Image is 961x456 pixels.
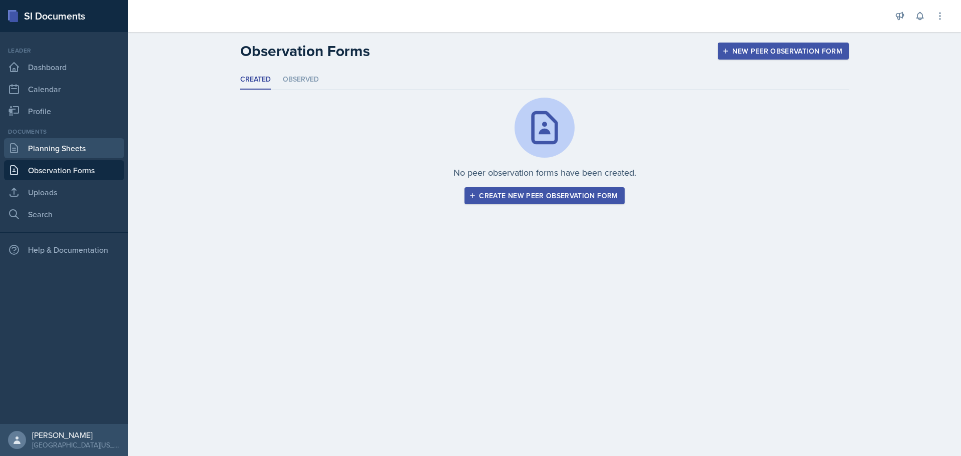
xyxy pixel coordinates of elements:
[4,204,124,224] a: Search
[4,101,124,121] a: Profile
[4,182,124,202] a: Uploads
[718,43,849,60] button: New Peer Observation Form
[4,79,124,99] a: Calendar
[464,187,624,204] button: Create new peer observation form
[240,42,370,60] h2: Observation Forms
[32,430,120,440] div: [PERSON_NAME]
[283,70,319,90] li: Observed
[471,192,618,200] div: Create new peer observation form
[4,240,124,260] div: Help & Documentation
[4,127,124,136] div: Documents
[240,70,271,90] li: Created
[4,57,124,77] a: Dashboard
[453,166,636,179] p: No peer observation forms have been created.
[4,138,124,158] a: Planning Sheets
[724,47,842,55] div: New Peer Observation Form
[32,440,120,450] div: [GEOGRAPHIC_DATA][US_STATE]
[4,46,124,55] div: Leader
[4,160,124,180] a: Observation Forms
